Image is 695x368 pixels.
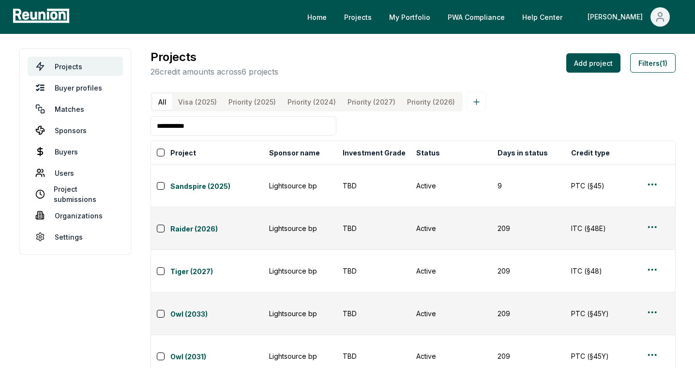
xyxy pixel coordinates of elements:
[498,351,559,361] div: 209
[269,308,331,319] div: Lightsource bp
[170,352,263,363] a: Owl (2031)
[28,184,123,204] a: Project submissions
[416,351,486,361] div: Active
[630,53,676,73] button: Filters(1)
[300,7,334,27] a: Home
[498,223,559,233] div: 209
[170,350,263,363] button: Owl (2031)
[28,142,123,161] a: Buyers
[498,308,559,319] div: 209
[269,181,331,191] div: Lightsource bp
[514,7,570,27] a: Help Center
[416,181,486,191] div: Active
[588,7,647,27] div: [PERSON_NAME]
[170,266,263,278] a: Tiger (2027)
[269,266,331,276] div: Lightsource bp
[498,266,559,276] div: 209
[571,223,633,233] div: ITC (§48E)
[571,308,633,319] div: PTC (§45Y)
[341,143,408,162] button: Investment Grade
[342,94,401,110] button: Priority (2027)
[571,351,633,361] div: PTC (§45Y)
[336,7,379,27] a: Projects
[343,351,405,361] div: TBD
[580,7,678,27] button: [PERSON_NAME]
[28,206,123,225] a: Organizations
[28,78,123,97] a: Buyer profiles
[170,224,263,235] a: Raider (2026)
[571,266,633,276] div: ITC (§48)
[223,94,282,110] button: Priority (2025)
[416,308,486,319] div: Active
[28,57,123,76] a: Projects
[170,181,263,193] a: Sandspire (2025)
[401,94,461,110] button: Priority (2026)
[440,7,513,27] a: PWA Compliance
[152,94,172,110] button: All
[151,48,278,66] h3: Projects
[416,266,486,276] div: Active
[170,222,263,235] button: Raider (2026)
[566,53,620,73] button: Add project
[498,181,559,191] div: 9
[571,181,633,191] div: PTC (§45)
[282,94,342,110] button: Priority (2024)
[28,163,123,183] a: Users
[170,179,263,193] button: Sandspire (2025)
[343,181,405,191] div: TBD
[496,143,550,162] button: Days in status
[151,66,278,77] p: 26 credit amounts across 6 projects
[414,143,442,162] button: Status
[170,307,263,321] button: Owl (2033)
[267,143,322,162] button: Sponsor name
[28,227,123,246] a: Settings
[381,7,438,27] a: My Portfolio
[172,94,223,110] button: Visa (2025)
[343,266,405,276] div: TBD
[170,264,263,278] button: Tiger (2027)
[416,223,486,233] div: Active
[170,309,263,321] a: Owl (2033)
[343,308,405,319] div: TBD
[343,223,405,233] div: TBD
[168,143,198,162] button: Project
[269,351,331,361] div: Lightsource bp
[269,223,331,233] div: Lightsource bp
[28,99,123,119] a: Matches
[28,121,123,140] a: Sponsors
[300,7,685,27] nav: Main
[569,143,612,162] button: Credit type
